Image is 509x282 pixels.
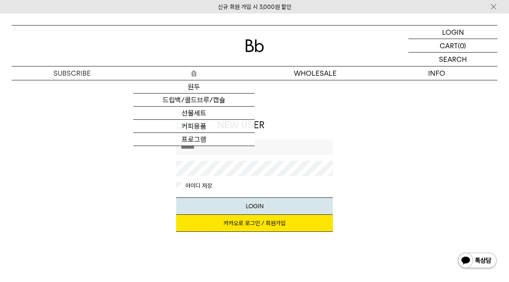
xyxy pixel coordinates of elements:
[12,66,133,80] a: SUBSCRIBE
[133,80,255,93] a: 원두
[255,66,376,80] p: WHOLESALE
[133,66,255,80] a: 숍
[133,120,255,133] a: 커피용품
[133,133,255,146] a: 프로그램
[133,93,255,107] a: 드립백/콜드브루/캡슐
[442,25,464,39] p: LOGIN
[408,39,497,53] a: CART (0)
[184,182,212,190] label: 아이디 저장
[408,25,497,39] a: LOGIN
[440,39,458,52] p: CART
[245,39,264,52] img: 로고
[176,197,333,215] button: LOGIN
[458,39,466,52] p: (0)
[218,3,291,10] a: 신규 회원 가입 시 3,000원 할인
[133,107,255,120] a: 선물세트
[439,53,467,66] p: SEARCH
[176,215,333,232] a: 카카오로 로그인 / 회원가입
[457,252,497,270] img: 카카오톡 채널 1:1 채팅 버튼
[376,66,497,80] p: INFO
